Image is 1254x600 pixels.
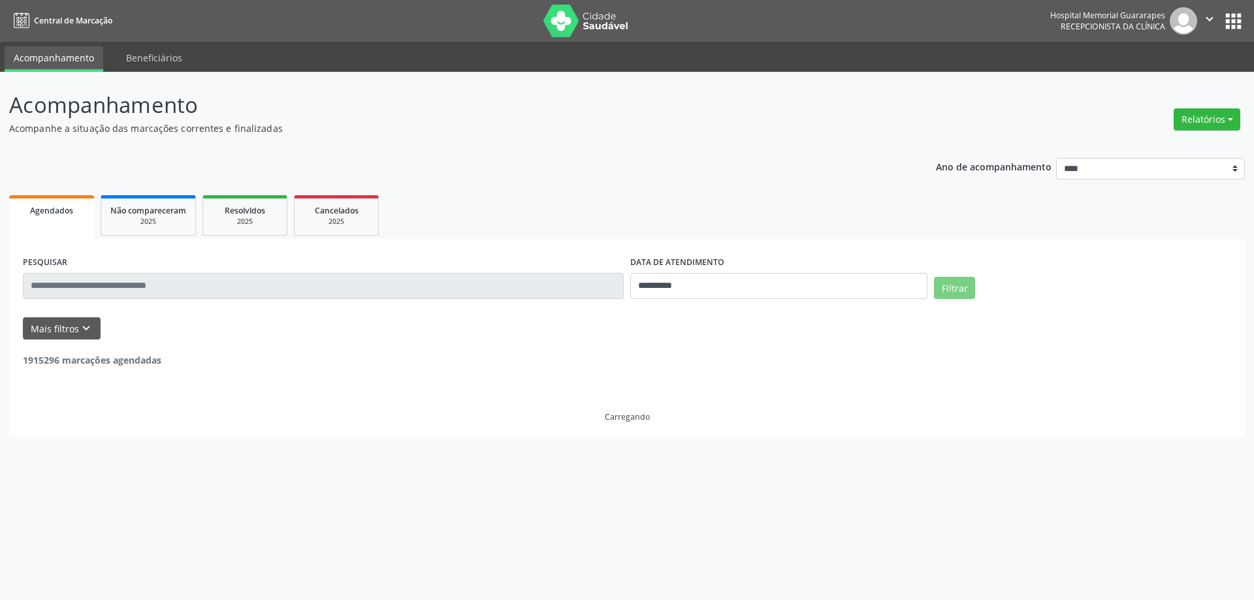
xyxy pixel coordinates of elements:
button: Mais filtroskeyboard_arrow_down [23,317,101,340]
span: Cancelados [315,205,359,216]
span: Recepcionista da clínica [1061,21,1165,32]
span: Resolvidos [225,205,265,216]
a: Beneficiários [117,46,191,69]
a: Central de Marcação [9,10,112,31]
p: Acompanhamento [9,89,874,121]
label: PESQUISAR [23,253,67,273]
label: DATA DE ATENDIMENTO [630,253,724,273]
span: Agendados [30,205,73,216]
button: Filtrar [934,277,975,299]
div: Carregando [605,411,650,422]
img: img [1170,7,1197,35]
div: 2025 [212,217,278,227]
i: keyboard_arrow_down [79,321,93,336]
strong: 1915296 marcações agendadas [23,354,161,366]
span: Não compareceram [110,205,186,216]
button:  [1197,7,1222,35]
p: Ano de acompanhamento [936,158,1052,174]
button: apps [1222,10,1245,33]
div: 2025 [304,217,369,227]
div: Hospital Memorial Guararapes [1050,10,1165,21]
button: Relatórios [1174,108,1240,131]
i:  [1202,12,1217,26]
div: 2025 [110,217,186,227]
a: Acompanhamento [5,46,103,72]
p: Acompanhe a situação das marcações correntes e finalizadas [9,121,874,135]
span: Central de Marcação [34,15,112,26]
